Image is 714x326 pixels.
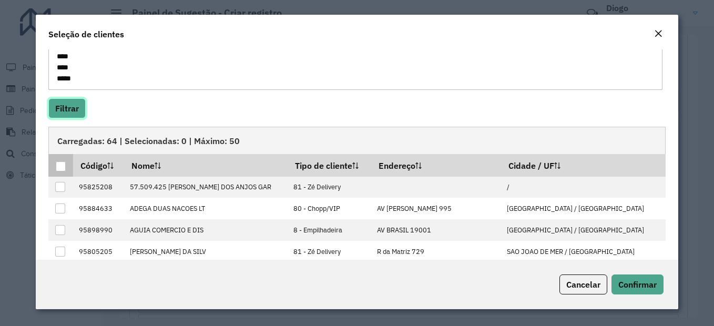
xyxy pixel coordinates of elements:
[73,154,124,176] th: Código
[73,198,124,219] td: 95884633
[288,198,371,219] td: 80 - Chopp/VIP
[372,219,502,241] td: AV BRASIL 19001
[48,28,124,40] h4: Seleção de clientes
[372,198,502,219] td: AV [PERSON_NAME] 995
[618,279,657,290] span: Confirmar
[501,154,665,176] th: Cidade / UF
[288,177,371,198] td: 81 - Zé Delivery
[501,241,665,262] td: SAO JOAO DE MER / [GEOGRAPHIC_DATA]
[73,177,124,198] td: 95825208
[501,177,665,198] td: /
[124,177,288,198] td: 57.509.425 [PERSON_NAME] DOS ANJOS GAR
[288,154,371,176] th: Tipo de cliente
[73,219,124,241] td: 95898990
[73,241,124,262] td: 95805205
[288,219,371,241] td: 8 - Empilhadeira
[501,198,665,219] td: [GEOGRAPHIC_DATA] / [GEOGRAPHIC_DATA]
[124,219,288,241] td: AGUIA COMERCIO E DIS
[48,98,86,118] button: Filtrar
[611,274,664,294] button: Confirmar
[288,241,371,262] td: 81 - Zé Delivery
[559,274,607,294] button: Cancelar
[654,29,662,38] em: Fechar
[124,241,288,262] td: [PERSON_NAME] DA SILV
[501,219,665,241] td: [GEOGRAPHIC_DATA] / [GEOGRAPHIC_DATA]
[124,154,288,176] th: Nome
[566,279,600,290] span: Cancelar
[372,241,502,262] td: R da Matriz 729
[124,198,288,219] td: ADEGA DUAS NACOES LT
[48,127,666,154] div: Carregadas: 64 | Selecionadas: 0 | Máximo: 50
[372,154,502,176] th: Endereço
[651,27,666,41] button: Close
